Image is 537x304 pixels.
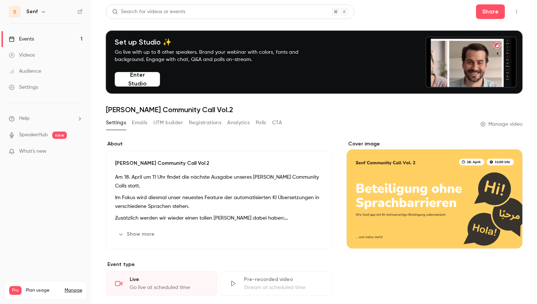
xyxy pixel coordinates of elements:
[19,115,30,122] span: Help
[9,68,41,75] div: Audience
[115,38,316,46] h4: Set up Studio ✨
[220,271,332,296] div: Pre-recorded videoStream at scheduled time
[130,276,208,283] div: Live
[256,117,266,129] button: Polls
[115,214,323,223] p: Zusätzlich werden wir wieder einen tollen [PERSON_NAME] dabei haben: [PERSON_NAME] von PLANWERK w...
[106,117,126,129] button: Settings
[189,117,221,129] button: Registrations
[130,284,208,291] div: Go live at scheduled time
[347,140,522,148] label: Cover image
[26,288,60,293] span: Plan usage
[106,105,522,114] h1: [PERSON_NAME] Community Call Vol.2
[19,131,48,139] a: SpeakerHub
[244,276,323,283] div: Pre-recorded video
[106,261,332,268] p: Event type
[106,271,217,296] div: LiveGo live at scheduled time
[153,117,183,129] button: UTM builder
[132,117,147,129] button: Emails
[106,140,332,148] label: About
[74,148,83,155] iframe: Noticeable Trigger
[476,4,505,19] button: Share
[115,49,316,63] p: Go live with up to 8 other speakers. Brand your webinar with colors, fonts and background. Engage...
[52,132,67,139] span: new
[272,117,282,129] button: CTA
[112,8,185,16] div: Search for videos or events
[115,173,323,190] p: Am 18. April um 11 Uhr findet die nächste Ausgabe unseres [PERSON_NAME] Community Calls statt.
[9,84,38,91] div: Settings
[9,52,35,59] div: Videos
[13,8,16,16] span: S
[19,148,46,155] span: What's new
[227,117,250,129] button: Analytics
[65,288,82,293] a: Manage
[26,8,38,15] h6: Senf
[244,284,323,291] div: Stream at scheduled time
[115,72,160,87] button: Enter Studio
[115,228,159,240] button: Show more
[115,160,323,167] p: [PERSON_NAME] Community Call Vol.2
[347,140,522,248] section: Cover image
[9,286,22,295] span: Pro
[480,121,522,128] a: Manage video
[115,193,323,211] p: Im Fokus wird diesmal unser neuestes Feature der automatisierten KI Übersetzungen in verschiedene...
[9,115,83,122] li: help-dropdown-opener
[9,35,34,43] div: Events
